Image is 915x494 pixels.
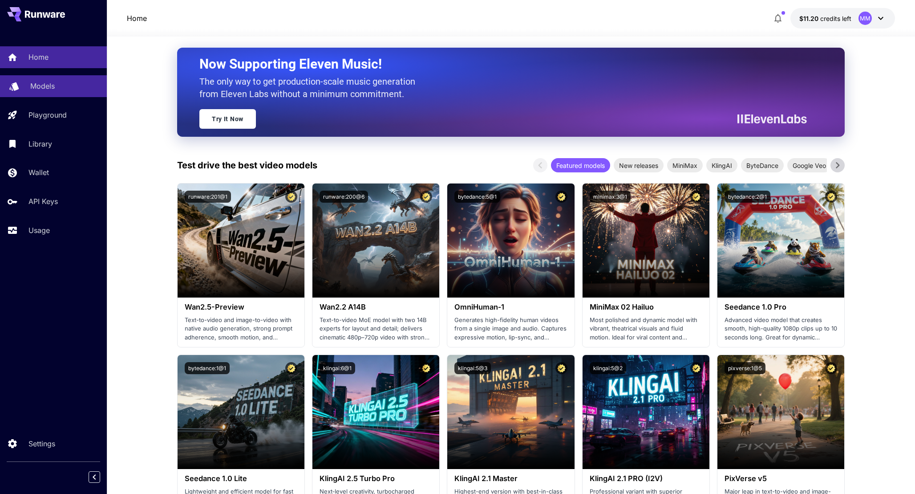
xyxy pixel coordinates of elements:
[312,355,439,469] img: alt
[199,75,422,100] p: The only way to get production-scale music generation from Eleven Labs without a minimum commitment.
[825,191,837,203] button: Certified Model – Vetted for best performance and includes a commercial license.
[790,8,895,29] button: $11.19581MM
[858,12,872,25] div: MM
[583,184,709,298] img: alt
[454,191,500,203] button: bytedance:5@1
[199,109,256,129] a: Try It Now
[28,438,55,449] p: Settings
[127,13,147,24] nav: breadcrumb
[825,362,837,374] button: Certified Model – Vetted for best performance and includes a commercial license.
[420,362,432,374] button: Certified Model – Vetted for best performance and includes a commercial license.
[177,159,317,172] p: Test drive the best video models
[590,474,702,483] h3: KlingAI 2.1 PRO (I2V)
[614,161,664,170] span: New releases
[590,362,626,374] button: klingai:5@2
[725,362,765,374] button: pixverse:1@5
[717,184,844,298] img: alt
[706,158,737,172] div: KlingAI
[28,225,50,236] p: Usage
[185,316,297,342] p: Text-to-video and image-to-video with native audio generation, strong prompt adherence, smooth mo...
[741,158,784,172] div: ByteDance
[667,161,703,170] span: MiniMax
[185,191,231,203] button: runware:201@1
[285,191,297,203] button: Certified Model – Vetted for best performance and includes a commercial license.
[320,362,355,374] button: klingai:6@1
[787,161,831,170] span: Google Veo
[28,167,49,178] p: Wallet
[285,362,297,374] button: Certified Model – Vetted for best performance and includes a commercial license.
[725,303,837,311] h3: Seedance 1.0 Pro
[614,158,664,172] div: New releases
[725,474,837,483] h3: PixVerse v5
[725,316,837,342] p: Advanced video model that creates smooth, high-quality 1080p clips up to 10 seconds long. Great f...
[583,355,709,469] img: alt
[28,139,52,149] p: Library
[28,196,58,207] p: API Keys
[28,52,49,62] p: Home
[89,471,100,483] button: Collapse sidebar
[320,191,368,203] button: runware:200@6
[706,161,737,170] span: KlingAI
[787,158,831,172] div: Google Veo
[420,191,432,203] button: Certified Model – Vetted for best performance and includes a commercial license.
[717,355,844,469] img: alt
[667,158,703,172] div: MiniMax
[799,14,851,23] div: $11.19581
[690,191,702,203] button: Certified Model – Vetted for best performance and includes a commercial license.
[454,474,567,483] h3: KlingAI 2.1 Master
[30,81,55,91] p: Models
[185,362,230,374] button: bytedance:1@1
[127,13,147,24] a: Home
[820,15,851,22] span: credits left
[555,191,567,203] button: Certified Model – Vetted for best performance and includes a commercial license.
[28,110,67,120] p: Playground
[555,362,567,374] button: Certified Model – Vetted for best performance and includes a commercial license.
[741,161,784,170] span: ByteDance
[178,184,304,298] img: alt
[447,184,574,298] img: alt
[454,362,491,374] button: klingai:5@3
[590,316,702,342] p: Most polished and dynamic model with vibrant, theatrical visuals and fluid motion. Ideal for vira...
[725,191,770,203] button: bytedance:2@1
[320,303,432,311] h3: Wan2.2 A14B
[178,355,304,469] img: alt
[447,355,574,469] img: alt
[185,303,297,311] h3: Wan2.5-Preview
[551,158,610,172] div: Featured models
[454,303,567,311] h3: OmniHuman‑1
[95,469,107,485] div: Collapse sidebar
[590,303,702,311] h3: MiniMax 02 Hailuo
[199,56,800,73] h2: Now Supporting Eleven Music!
[799,15,820,22] span: $11.20
[320,316,432,342] p: Text-to-video MoE model with two 14B experts for layout and detail; delivers cinematic 480p–720p ...
[320,474,432,483] h3: KlingAI 2.5 Turbo Pro
[551,161,610,170] span: Featured models
[454,316,567,342] p: Generates high-fidelity human videos from a single image and audio. Captures expressive motion, l...
[185,474,297,483] h3: Seedance 1.0 Lite
[590,191,631,203] button: minimax:3@1
[690,362,702,374] button: Certified Model – Vetted for best performance and includes a commercial license.
[312,184,439,298] img: alt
